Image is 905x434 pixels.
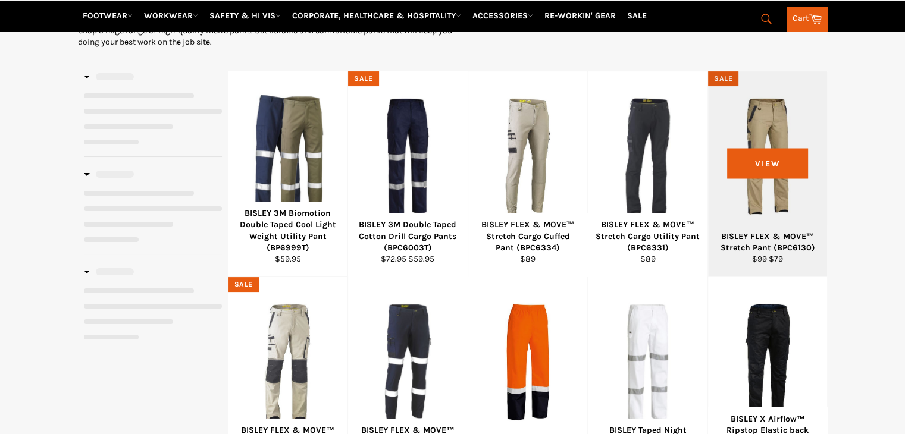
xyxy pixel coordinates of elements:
[596,253,700,265] div: $89
[247,86,328,226] img: BISLEY BP6999T 3M Biomotion Double Taped Cool Light Weight Utility Pant - Workin' Gear
[381,254,406,264] s: $72.95
[228,71,348,277] a: BISLEY BP6999T 3M Biomotion Double Taped Cool Light Weight Utility Pant - Workin' Gear BISLEY 3M ...
[603,97,693,216] img: BISLEY FLEX & MOVE™ Stretch Cargo Utility Pant (BPC6331) - Workin' Gear
[363,303,453,422] img: BISLEY FLEX & MOVE™ Taped Stretch Cargo Cuffed Pants (BPC6334T) - Workin' Gear
[347,71,468,277] a: BISLEY BPC6003T 3M Double Taped Cotton Drill Cargo Pants - Workin' Gear BISLEY 3M Double Taped Co...
[727,148,807,178] span: View
[603,303,693,422] img: BISLEY Taped Night Cotton Drill Pants (BP6808T)
[356,219,461,253] div: BISLEY 3M Double Taped Cotton Drill Cargo Pants (BPC6003T)
[348,71,378,86] div: Sale
[723,303,813,422] img: BISLEY X Airflow™ Ripstop Elastic back Cuffed Cargo Pants (BPC6476)
[236,253,340,265] div: $59.95
[707,71,828,277] a: BISLEY FLEX & MOVE™ Stretch Pant (BPC6130) - Workin' Gear BISLEY FLEX & MOVE™ Stretch Pant (BPC61...
[787,7,828,32] a: Cart
[236,207,340,253] div: BISLEY 3M Biomotion Double Taped Cool Light Weight Utility Pant (BP6999T)
[78,25,453,48] div: Shop a huge range of high-quality men's pants. Get durable and comfortable pants that will keep y...
[622,5,652,26] a: SALE
[596,219,700,253] div: BISLEY FLEX & MOVE™ Stretch Cargo Utility Pant (BPC6331)
[483,303,573,422] img: BISLEY Taped Hi Vis Rain Shell Pant
[483,97,573,216] img: BISLEY FLEX & MOVE™ Stretch Cargo Cuffed Pant (BPC6334) - Workin' Gear
[587,71,707,277] a: BISLEY FLEX & MOVE™ Stretch Cargo Utility Pant (BPC6331) - Workin' Gear BISLEY FLEX & MOVE™ Stret...
[540,5,621,26] a: RE-WORKIN' GEAR
[475,219,580,253] div: BISLEY FLEX & MOVE™ Stretch Cargo Cuffed Pant (BPC6334)
[205,5,286,26] a: SAFETY & HI VIS
[715,231,820,254] div: BISLEY FLEX & MOVE™ Stretch Pant (BPC6130)
[78,5,137,26] a: FOOTWEAR
[363,97,453,216] img: BISLEY BPC6003T 3M Double Taped Cotton Drill Cargo Pants - Workin' Gear
[468,71,588,277] a: BISLEY FLEX & MOVE™ Stretch Cargo Cuffed Pant (BPC6334) - Workin' Gear BISLEY FLEX & MOVE™ Stretc...
[243,303,333,422] img: BISLEY FLEX & MOVE™ Stretch Utility Zip Cargo (BPC6330) - Workin' Gear
[228,277,259,292] div: Sale
[356,253,461,265] div: $59.95
[475,253,580,265] div: $89
[468,5,538,26] a: ACCESSORIES
[287,5,466,26] a: CORPORATE, HEALTHCARE & HOSPITALITY
[139,5,203,26] a: WORKWEAR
